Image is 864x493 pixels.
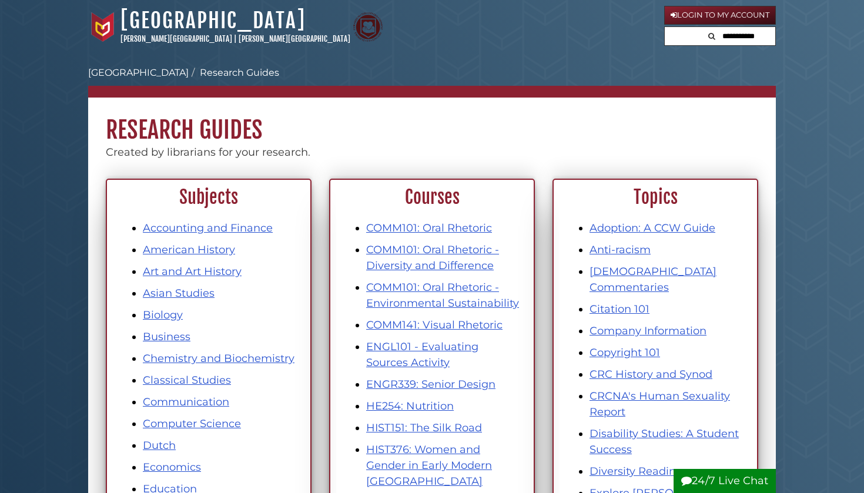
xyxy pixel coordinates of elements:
[366,378,495,391] a: ENGR339: Senior Design
[143,330,190,343] a: Business
[590,390,730,418] a: CRCNA's Human Sexuality Report
[590,465,688,478] a: Diversity Readings
[234,34,237,43] span: |
[143,265,242,278] a: Art and Art History
[366,443,492,488] a: HIST376: Women and Gender in Early Modern [GEOGRAPHIC_DATA]
[143,374,231,387] a: Classical Studies
[366,318,503,331] a: COMM141: Visual Rhetoric
[590,346,660,359] a: Copyright 101
[590,265,716,294] a: [DEMOGRAPHIC_DATA] Commentaries
[106,146,310,159] span: Created by librarians for your research.
[239,34,350,43] a: [PERSON_NAME][GEOGRAPHIC_DATA]
[143,352,294,365] a: Chemistry and Biochemistry
[366,281,519,310] a: COMM101: Oral Rhetoric - Environmental Sustainability
[88,98,776,145] h1: Research Guides
[143,395,229,408] a: Communication
[143,243,235,256] a: American History
[337,186,527,209] h2: Courses
[366,222,492,234] a: COMM101: Oral Rhetoric
[143,417,241,430] a: Computer Science
[143,287,215,300] a: Asian Studies
[366,421,482,434] a: HIST151: The Silk Road
[590,243,651,256] a: Anti-racism
[88,66,776,98] nav: breadcrumb
[674,469,776,493] button: 24/7 Live Chat
[590,324,706,337] a: Company Information
[143,222,273,234] a: Accounting and Finance
[366,243,499,272] a: COMM101: Oral Rhetoric - Diversity and Difference
[120,8,306,33] a: [GEOGRAPHIC_DATA]
[708,32,715,40] i: Search
[664,6,776,25] a: Login to My Account
[200,67,279,78] a: Research Guides
[353,12,383,42] img: Calvin Theological Seminary
[88,67,189,78] a: [GEOGRAPHIC_DATA]
[366,340,478,369] a: ENGL101 - Evaluating Sources Activity
[705,27,719,43] button: Search
[143,439,176,452] a: Dutch
[113,186,304,209] h2: Subjects
[366,400,454,412] a: HE254: Nutrition
[590,427,739,456] a: Disability Studies: A Student Success
[590,368,712,381] a: CRC History and Synod
[143,308,183,321] a: Biology
[88,12,118,42] img: Calvin University
[120,34,232,43] a: [PERSON_NAME][GEOGRAPHIC_DATA]
[590,303,649,316] a: Citation 101
[560,186,751,209] h2: Topics
[143,461,201,474] a: Economics
[590,222,715,234] a: Adoption: A CCW Guide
